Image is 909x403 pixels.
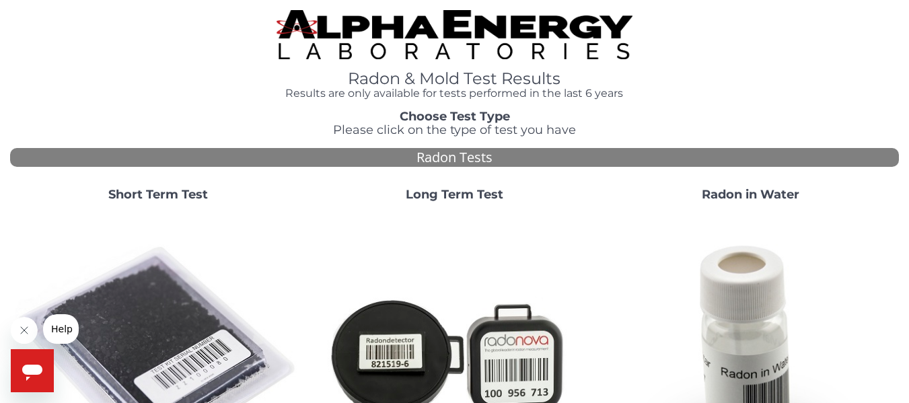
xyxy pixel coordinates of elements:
[43,314,79,344] iframe: Message from company
[406,187,503,202] strong: Long Term Test
[11,317,38,344] iframe: Close message
[702,187,799,202] strong: Radon in Water
[11,349,54,392] iframe: Button to launch messaging window
[277,70,632,87] h1: Radon & Mold Test Results
[333,122,576,137] span: Please click on the type of test you have
[277,87,632,100] h4: Results are only available for tests performed in the last 6 years
[400,109,510,124] strong: Choose Test Type
[108,187,208,202] strong: Short Term Test
[277,10,632,59] img: TightCrop.jpg
[10,148,899,168] div: Radon Tests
